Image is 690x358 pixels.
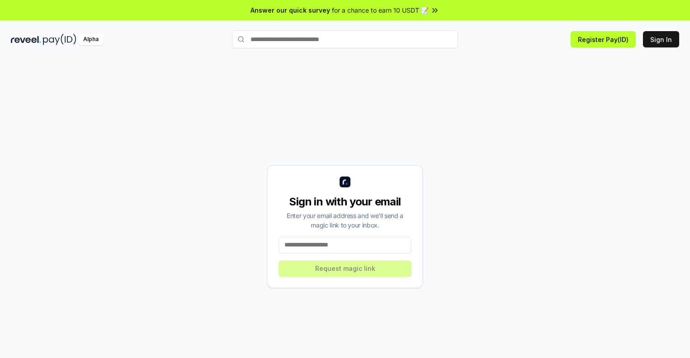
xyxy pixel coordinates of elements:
span: for a chance to earn 10 USDT 📝 [332,5,429,15]
img: pay_id [43,34,76,45]
img: reveel_dark [11,34,41,45]
div: Sign in with your email [279,195,411,209]
button: Sign In [643,31,679,47]
div: Enter your email address and we’ll send a magic link to your inbox. [279,211,411,230]
div: Alpha [78,34,104,45]
img: logo_small [340,177,350,187]
button: Register Pay(ID) [571,31,636,47]
span: Answer our quick survey [250,5,330,15]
